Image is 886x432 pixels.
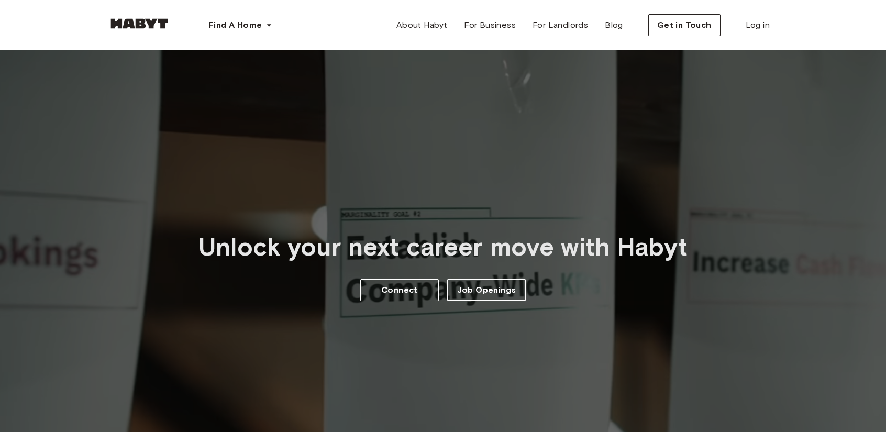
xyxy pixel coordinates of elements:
a: For Landlords [524,15,596,36]
a: For Business [456,15,524,36]
span: Unlock your next career move with Habyt [198,231,688,262]
span: About Habyt [396,19,447,31]
button: Find A Home [200,15,281,36]
span: Get in Touch [657,19,712,31]
span: For Business [464,19,516,31]
span: Blog [605,19,623,31]
a: Connect [360,279,439,301]
span: Log in [746,19,770,31]
img: Habyt [108,18,171,29]
a: Log in [737,15,778,36]
span: Job Openings [457,284,516,296]
a: Job Openings [447,279,526,301]
span: Connect [381,284,418,296]
a: Blog [596,15,632,36]
a: About Habyt [388,15,456,36]
span: For Landlords [533,19,588,31]
span: Find A Home [208,19,262,31]
button: Get in Touch [648,14,721,36]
